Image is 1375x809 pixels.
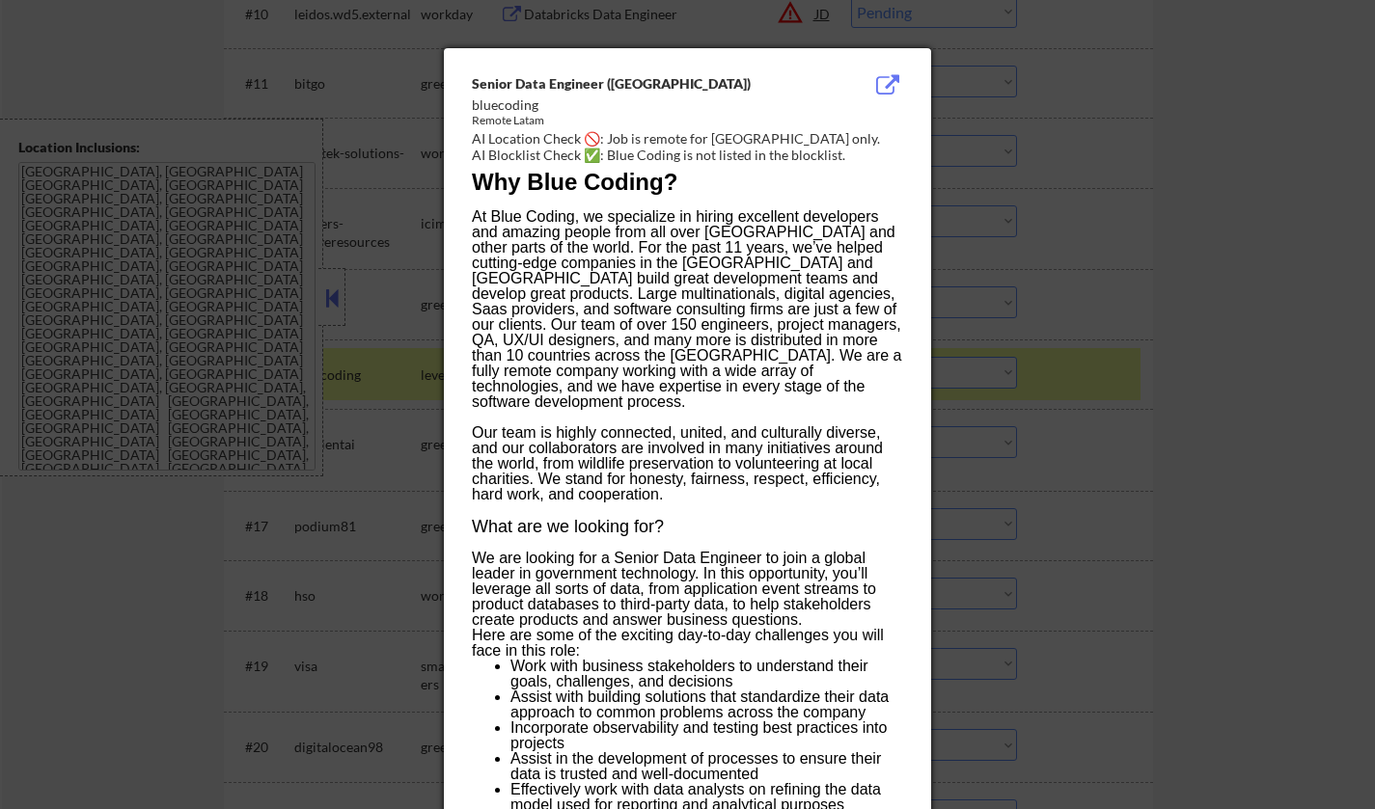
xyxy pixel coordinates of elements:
[472,169,677,195] b: Why Blue Coding?
[472,551,902,628] div: We are looking for a Senior Data Engineer to join a global leader in government technology. In th...
[472,129,911,148] div: AI Location Check 🚫: Job is remote for [GEOGRAPHIC_DATA] only.
[472,74,806,94] div: Senior Data Engineer ([GEOGRAPHIC_DATA])
[510,659,902,689] li: Work with business stakeholders to understand their goals, challenges, and decisions
[472,517,664,536] span: What are we looking for?
[510,751,902,782] li: Assist in the development of processes to ensure their data is trusted and well-documented
[472,95,806,115] div: bluecoding
[472,146,911,165] div: AI Blocklist Check ✅: Blue Coding is not listed in the blocklist.
[472,425,902,502] div: Our team is highly connected, united, and culturally diverse, and our collaborators are involved ...
[472,209,902,410] div: At Blue Coding, we specialize in hiring excellent developers and amazing people from all over [GE...
[472,628,902,659] h3: Here are some of the exciting day-to-day challenges you will face in this role:
[510,720,902,751] li: Incorporate observability and testing best practices into projects
[472,113,806,129] div: Remote Latam
[510,689,902,720] li: Assist with building solutions that standardize their data approach to common problems across the...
